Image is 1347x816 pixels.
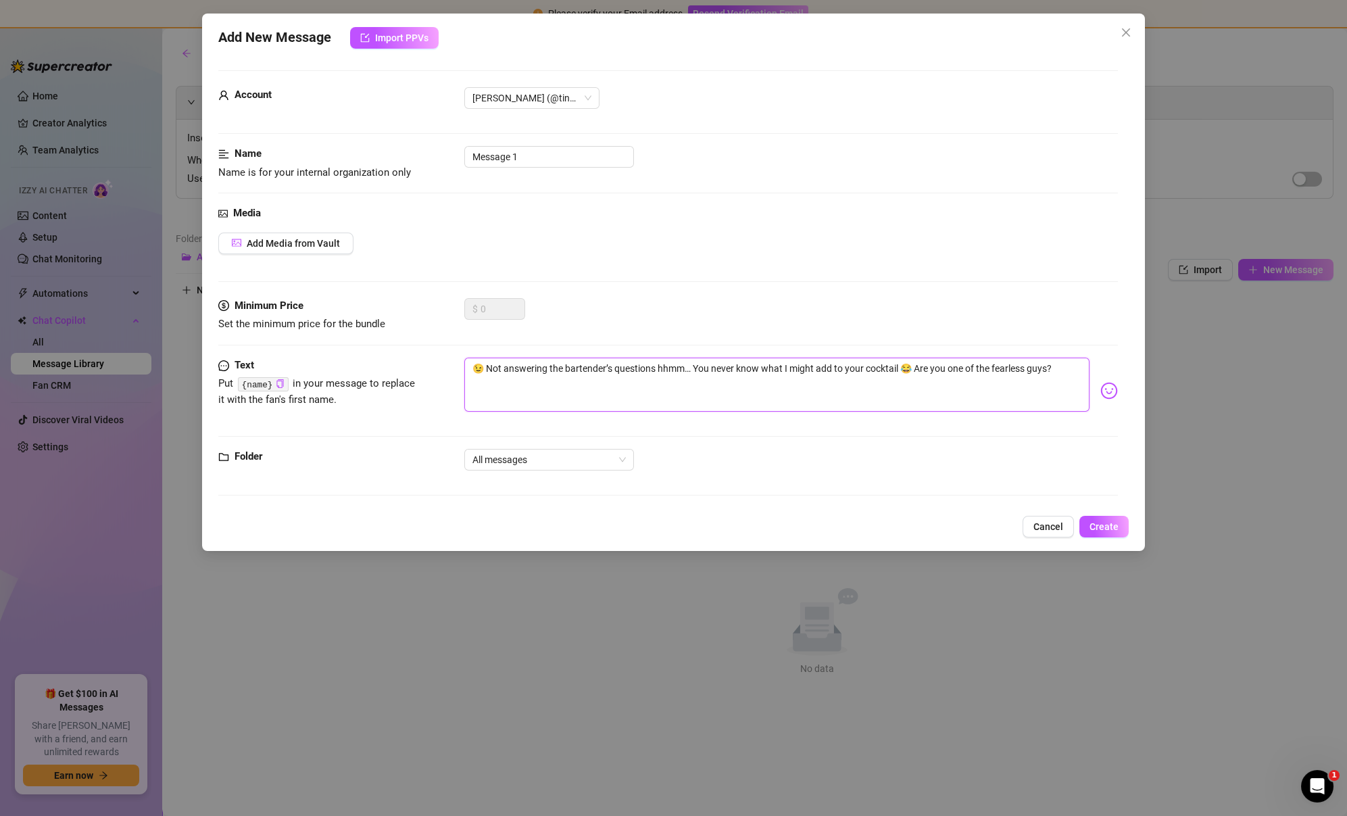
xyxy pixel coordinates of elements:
[375,32,428,43] span: Import PPVs
[1100,382,1118,400] img: svg%3e
[1033,521,1063,532] span: Cancel
[235,450,262,462] strong: Folder
[235,299,303,312] strong: Minimum Price
[472,450,626,470] span: All messages
[235,89,272,101] strong: Account
[1121,27,1131,38] span: close
[247,238,340,249] span: Add Media from Vault
[1089,521,1119,532] span: Create
[1023,516,1074,537] button: Cancel
[232,238,241,247] span: picture
[276,379,285,388] span: copy
[218,318,385,330] span: Set the minimum price for the bundle
[233,207,261,219] strong: Media
[218,449,229,465] span: folder
[218,166,411,178] span: Name is for your internal organization only
[235,147,262,160] strong: Name
[1115,27,1137,38] span: Close
[276,379,285,389] button: Click to Copy
[464,358,1089,412] textarea: 😉 Not answering the bartender’s questions hhmm… You never know what I might add to your cocktail ...
[1329,770,1340,781] span: 1
[1115,22,1137,43] button: Close
[238,377,289,391] code: {name}
[218,87,229,103] span: user
[472,88,591,108] span: Tina (@tinaaa2410)
[218,233,353,254] button: Add Media from Vault
[464,146,634,168] input: Enter a name
[360,33,370,43] span: import
[235,359,254,371] strong: Text
[218,146,229,162] span: align-left
[1079,516,1129,537] button: Create
[218,298,229,314] span: dollar
[218,358,229,374] span: message
[350,27,439,49] button: Import PPVs
[218,377,416,406] span: Put in your message to replace it with the fan's first name.
[218,27,331,49] span: Add New Message
[218,206,228,222] span: picture
[1301,770,1333,802] iframe: Intercom live chat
